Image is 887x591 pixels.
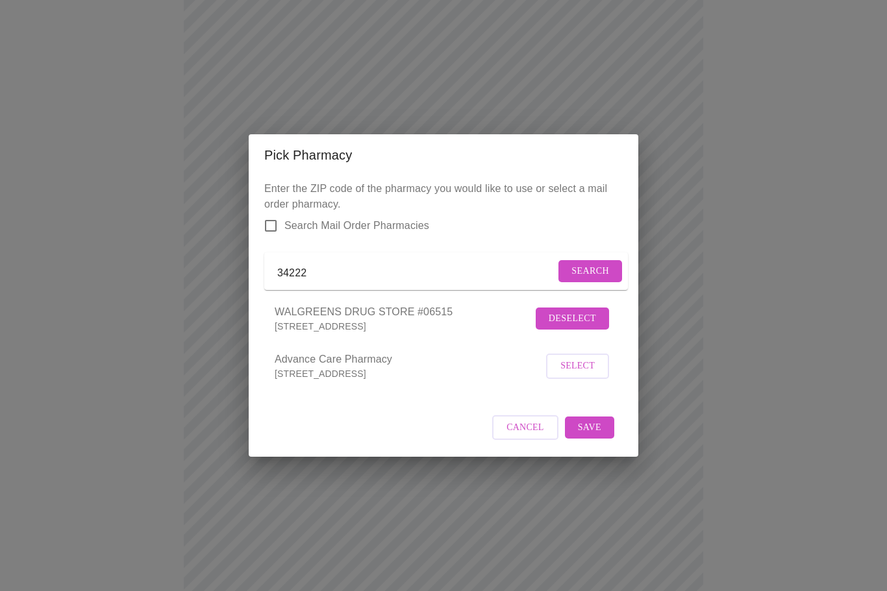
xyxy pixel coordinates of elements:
[275,367,543,380] p: [STREET_ADDRESS]
[264,181,623,396] p: Enter the ZIP code of the pharmacy you would like to use or select a mail order pharmacy.
[492,415,558,440] button: Cancel
[565,416,614,439] button: Save
[558,260,622,283] button: Search
[284,218,429,234] span: Search Mail Order Pharmacies
[275,304,532,320] span: WALGREENS DRUG STORE #06515
[560,358,595,374] span: Select
[264,145,623,165] h2: Pick Pharmacy
[275,352,543,367] span: Advance Care Pharmacy
[546,354,609,379] button: Select
[571,263,609,280] span: Search
[536,308,609,330] button: Deselect
[578,420,601,436] span: Save
[506,420,544,436] span: Cancel
[275,320,532,333] p: [STREET_ADDRESS]
[277,263,555,284] input: Send a message to your care team
[549,311,596,327] span: Deselect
